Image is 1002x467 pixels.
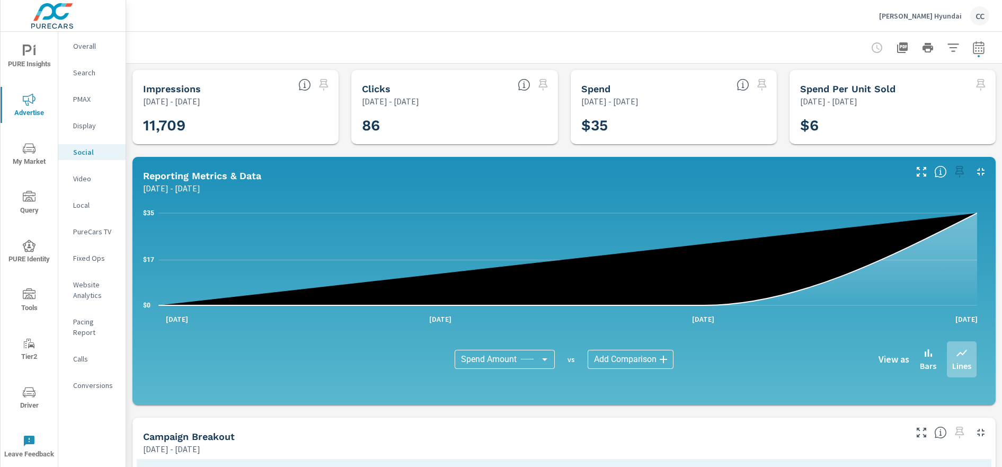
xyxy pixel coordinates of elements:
p: [DATE] [685,314,722,324]
h5: Impressions [143,83,201,94]
div: CC [970,6,989,25]
p: Overall [73,41,117,51]
span: Understand Social data over time and see how metrics compare to each other. [934,165,947,178]
span: Select a preset date range to save this widget [972,76,989,93]
p: Social [73,147,117,157]
span: Select a preset date range to save this widget [951,424,968,441]
p: Website Analytics [73,279,117,301]
p: Video [73,173,117,184]
p: [DATE] - [DATE] [143,443,200,455]
div: Social [58,144,126,160]
button: "Export Report to PDF" [892,37,913,58]
span: Spend Amount [461,354,517,365]
span: Query [4,191,55,217]
h3: 11,709 [143,117,328,135]
span: PURE Identity [4,240,55,266]
text: $35 [143,209,154,217]
span: Add Comparison [594,354,657,365]
text: $0 [143,302,150,309]
h3: 86 [362,117,547,135]
div: Conversions [58,377,126,393]
div: Overall [58,38,126,54]
p: Display [73,120,117,131]
p: PureCars TV [73,226,117,237]
h5: Campaign Breakout [143,431,235,442]
p: Search [73,67,117,78]
div: Local [58,197,126,213]
div: Spend Amount [455,350,555,369]
p: Conversions [73,380,117,391]
p: Lines [952,359,971,372]
button: Make Fullscreen [913,163,930,180]
div: Add Comparison [588,350,673,369]
p: [DATE] [422,314,459,324]
button: Print Report [917,37,938,58]
span: The number of times an ad was shown on your behalf. [298,78,311,91]
p: [DATE] [948,314,985,324]
p: [PERSON_NAME] Hyundai [879,11,962,21]
div: Search [58,65,126,81]
p: [DATE] - [DATE] [581,95,639,108]
p: [DATE] - [DATE] [800,95,857,108]
button: Make Fullscreen [913,424,930,441]
button: Apply Filters [943,37,964,58]
h3: $6 [800,117,985,135]
div: PureCars TV [58,224,126,240]
div: Video [58,171,126,187]
div: Fixed Ops [58,250,126,266]
h6: View as [879,354,909,365]
p: PMAX [73,94,117,104]
span: Select a preset date range to save this widget [951,163,968,180]
div: Website Analytics [58,277,126,303]
div: Display [58,118,126,134]
button: Select Date Range [968,37,989,58]
p: Local [73,200,117,210]
span: Leave Feedback [4,435,55,461]
p: [DATE] - [DATE] [143,95,200,108]
div: Calls [58,351,126,367]
text: $17 [143,256,154,263]
p: Fixed Ops [73,253,117,263]
div: PMAX [58,91,126,107]
p: Bars [920,359,936,372]
span: My Market [4,142,55,168]
h5: Spend Per Unit Sold [800,83,895,94]
p: vs [555,355,588,364]
p: Pacing Report [73,316,117,338]
span: The amount of money spent on advertising during the period. [737,78,749,91]
button: Minimize Widget [972,163,989,180]
span: Select a preset date range to save this widget [315,76,332,93]
h5: Spend [581,83,610,94]
span: PURE Insights [4,45,55,71]
button: Minimize Widget [972,424,989,441]
h5: Reporting Metrics & Data [143,170,261,181]
h3: $35 [581,117,766,135]
p: [DATE] - [DATE] [362,95,419,108]
p: Calls [73,354,117,364]
span: Advertise [4,93,55,119]
span: This is a summary of Social performance results by campaign. Each column can be sorted. [934,426,947,439]
span: Tools [4,288,55,314]
span: Select a preset date range to save this widget [753,76,770,93]
span: The number of times an ad was clicked by a consumer. [518,78,530,91]
p: [DATE] [158,314,196,324]
h5: Clicks [362,83,391,94]
p: [DATE] - [DATE] [143,182,200,195]
span: Tier2 [4,337,55,363]
div: Pacing Report [58,314,126,340]
span: Driver [4,386,55,412]
span: Select a preset date range to save this widget [535,76,552,93]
